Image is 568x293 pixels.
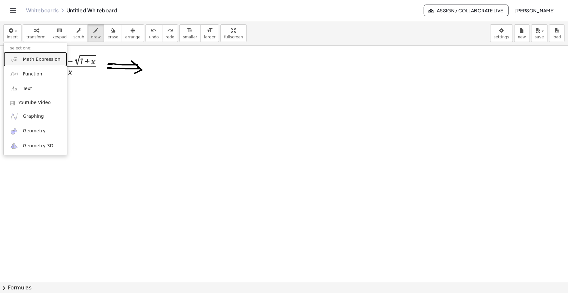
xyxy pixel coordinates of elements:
[3,24,21,42] button: insert
[18,100,51,106] span: Youtube Video
[10,142,18,150] img: ggb-3d.svg
[220,24,246,42] button: fullscreen
[162,24,178,42] button: redoredo
[23,128,46,134] span: Geometry
[7,35,18,39] span: insert
[151,27,157,34] i: undo
[201,24,219,42] button: format_sizelarger
[518,35,526,39] span: new
[553,35,561,39] span: load
[10,127,18,135] img: ggb-geometry.svg
[510,5,560,16] button: [PERSON_NAME]
[88,24,104,42] button: draw
[91,35,101,39] span: draw
[514,24,530,42] button: new
[4,81,67,96] a: Text
[56,27,62,34] i: keyboard
[26,35,46,39] span: transform
[125,35,141,39] span: arrange
[204,35,215,39] span: larger
[26,7,59,14] a: Whiteboards
[145,24,162,42] button: undoundo
[10,70,18,78] img: f_x.png
[4,109,67,124] a: Graphing
[531,24,548,42] button: save
[10,55,18,63] img: sqrt_x.png
[8,5,18,16] button: Toggle navigation
[549,24,565,42] button: load
[49,24,70,42] button: keyboardkeypad
[494,35,509,39] span: settings
[187,27,193,34] i: format_size
[535,35,544,39] span: save
[23,71,42,77] span: Function
[424,5,509,16] button: Assign / Collaborate Live
[4,139,67,153] a: Geometry 3D
[179,24,201,42] button: format_sizesmaller
[515,7,555,13] span: [PERSON_NAME]
[4,124,67,139] a: Geometry
[429,7,503,13] span: Assign / Collaborate Live
[490,24,513,42] button: settings
[166,35,174,39] span: redo
[107,35,118,39] span: erase
[4,67,67,81] a: Function
[23,86,32,92] span: Text
[52,35,67,39] span: keypad
[23,24,49,42] button: transform
[4,96,67,109] a: Youtube Video
[149,35,159,39] span: undo
[4,45,67,52] li: select one:
[122,24,144,42] button: arrange
[167,27,173,34] i: redo
[23,143,53,149] span: Geometry 3D
[10,85,18,93] img: Aa.png
[224,35,243,39] span: fullscreen
[104,24,122,42] button: erase
[23,113,44,120] span: Graphing
[10,113,18,121] img: ggb-graphing.svg
[4,52,67,67] a: Math Expression
[23,56,60,63] span: Math Expression
[70,24,88,42] button: scrub
[207,27,213,34] i: format_size
[74,35,84,39] span: scrub
[183,35,197,39] span: smaller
